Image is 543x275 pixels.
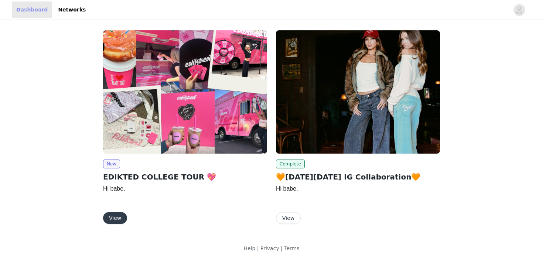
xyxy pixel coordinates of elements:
span: Hi babe, [103,185,125,192]
img: Edikted [103,30,267,154]
span: Complete [276,160,305,168]
a: Terms [284,245,299,251]
a: Help [243,245,255,251]
a: Privacy [260,245,279,251]
a: Dashboard [12,1,52,18]
a: View [103,215,127,221]
span: New [103,160,120,168]
h2: EDIKTED COLLEGE TOUR 💖 [103,171,267,182]
button: View [103,212,127,224]
a: View [276,215,301,221]
div: avatar [516,4,523,16]
a: Networks [54,1,90,18]
img: Edikted [276,30,440,154]
span: | [281,245,283,251]
span: | [257,245,259,251]
button: View [276,212,301,224]
span: Hi babe, [276,185,298,192]
h2: 🧡[DATE][DATE] IG Collaboration🧡 [276,171,440,182]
